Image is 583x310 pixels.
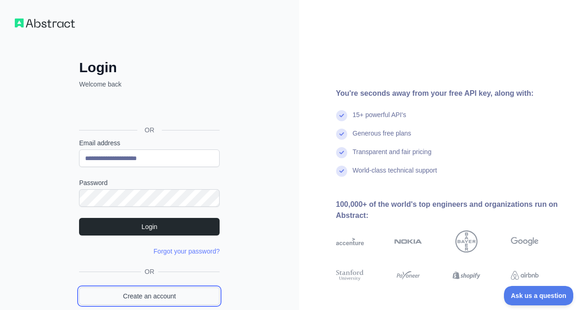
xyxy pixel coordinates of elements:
[137,125,162,135] span: OR
[353,147,432,166] div: Transparent and fair pricing
[336,268,364,282] img: stanford university
[336,199,569,221] div: 100,000+ of the world's top engineers and organizations run on Abstract:
[336,230,364,253] img: accenture
[79,59,220,76] h2: Login
[74,99,222,119] iframe: Sign in with Google Button
[336,88,569,99] div: You're seconds away from your free API key, along with:
[511,268,539,282] img: airbnb
[394,268,422,282] img: payoneer
[455,230,478,253] img: bayer
[353,129,411,147] div: Generous free plans
[336,166,347,177] img: check mark
[79,287,220,305] a: Create an account
[353,166,437,184] div: World-class technical support
[336,110,347,121] img: check mark
[504,286,574,305] iframe: Toggle Customer Support
[511,230,539,253] img: google
[353,110,406,129] div: 15+ powerful API's
[394,230,422,253] img: nokia
[79,138,220,148] label: Email address
[15,19,75,28] img: Workflow
[141,267,158,276] span: OR
[79,178,220,187] label: Password
[79,218,220,236] button: Login
[336,129,347,140] img: check mark
[79,80,220,89] p: Welcome back
[336,147,347,158] img: check mark
[453,268,480,282] img: shopify
[153,248,220,255] a: Forgot your password?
